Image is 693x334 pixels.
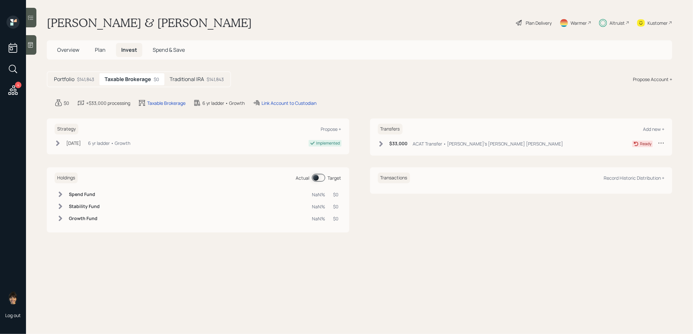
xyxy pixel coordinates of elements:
[55,124,78,134] h6: Strategy
[207,76,224,83] div: $141,843
[88,140,130,146] div: 6 yr ladder • Growth
[604,175,664,181] div: Record Historic Distribution +
[333,191,339,198] div: $0
[296,174,310,181] div: Actual
[69,192,100,197] h6: Spend Fund
[571,20,587,26] div: Warmer
[312,203,326,210] div: NaN%
[54,76,74,82] h5: Portfolio
[648,20,668,26] div: Kustomer
[328,174,341,181] div: Target
[77,76,94,83] div: $141,843
[69,204,100,209] h6: Stability Fund
[121,46,137,53] span: Invest
[154,76,159,83] div: $0
[105,76,151,82] h5: Taxable Brokerage
[321,126,341,132] div: Propose +
[413,140,563,147] div: ACAT Transfer • [PERSON_NAME]'s [PERSON_NAME] [PERSON_NAME]
[202,100,245,106] div: 6 yr ladder • Growth
[333,215,339,222] div: $0
[390,141,408,146] h6: $33,000
[95,46,106,53] span: Plan
[312,191,326,198] div: NaN%
[5,312,21,318] div: Log out
[6,291,19,304] img: treva-nostdahl-headshot.png
[55,173,78,183] h6: Holdings
[633,76,672,83] div: Propose Account +
[57,46,79,53] span: Overview
[378,173,410,183] h6: Transactions
[47,16,252,30] h1: [PERSON_NAME] & [PERSON_NAME]
[262,100,316,106] div: Link Account to Custodian
[153,46,185,53] span: Spend & Save
[640,141,651,147] div: Ready
[526,20,552,26] div: Plan Delivery
[170,76,204,82] h5: Traditional IRA
[66,140,81,146] div: [DATE]
[333,203,339,210] div: $0
[147,100,186,106] div: Taxable Brokerage
[316,140,340,146] div: Implemented
[64,100,69,106] div: $0
[86,100,130,106] div: +$33,000 processing
[15,82,21,88] div: 4
[610,20,625,26] div: Altruist
[378,124,403,134] h6: Transfers
[643,126,664,132] div: Add new +
[69,216,100,221] h6: Growth Fund
[312,215,326,222] div: NaN%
